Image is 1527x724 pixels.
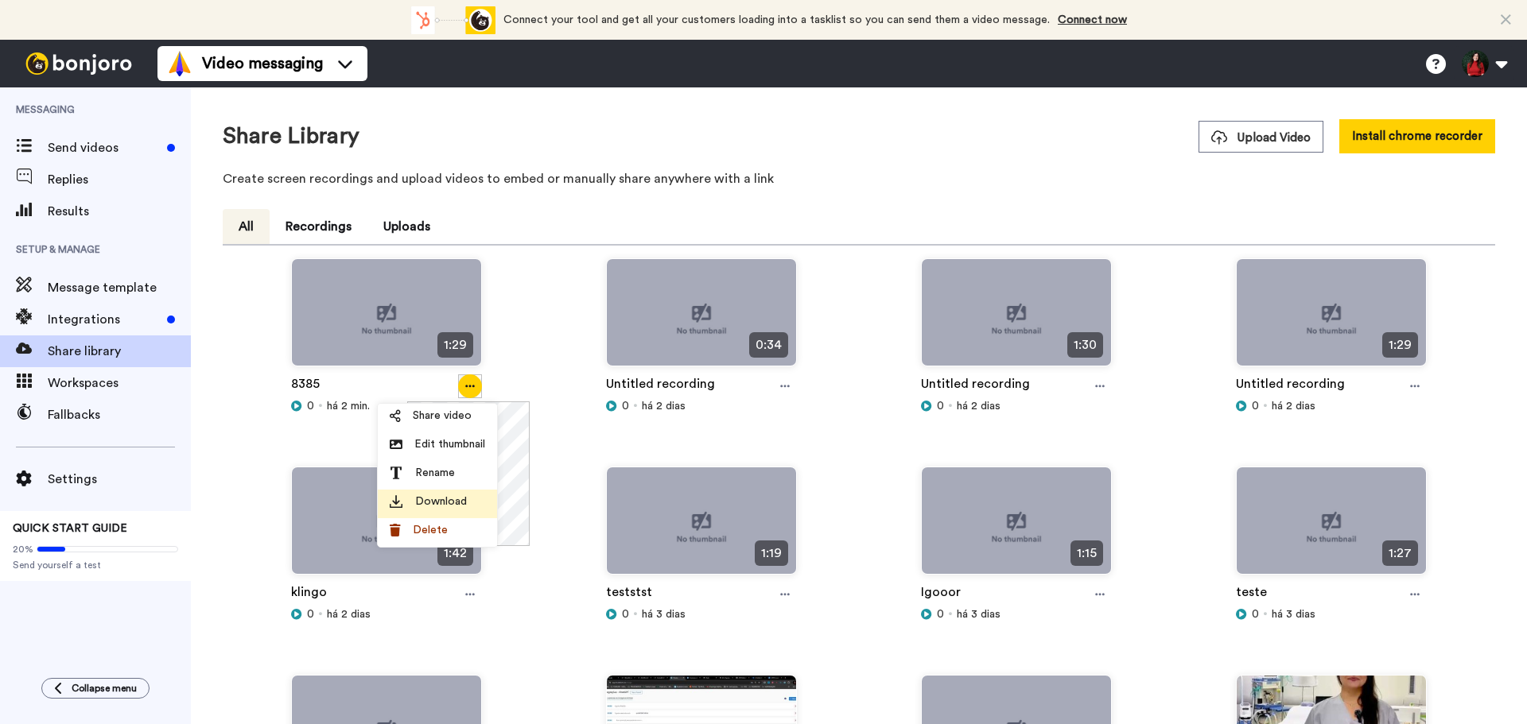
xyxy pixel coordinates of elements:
[1236,606,1427,622] div: há 3 dias
[922,259,1111,379] img: no-thumbnail.jpg
[223,209,270,244] button: All
[607,467,796,587] img: no-thumbnail.jpg
[13,543,33,556] span: 20%
[307,398,314,414] span: 0
[921,374,1030,398] a: Untitled recording
[937,398,944,414] span: 0
[606,374,715,398] a: Untitled recording
[1236,583,1267,606] a: teste
[48,470,191,489] span: Settings
[503,14,1050,25] span: Connect your tool and get all your customers loading into a tasklist so you can send them a video...
[1382,332,1418,358] span: 1:29
[292,467,481,587] img: no-thumbnail.jpg
[1252,606,1259,622] span: 0
[607,259,796,379] img: no-thumbnail.jpg
[937,606,944,622] span: 0
[1070,540,1103,566] span: 1:15
[270,209,367,244] button: Recordings
[755,540,788,566] span: 1:19
[408,6,495,34] div: animation
[622,398,629,414] span: 0
[413,522,448,538] span: Delete
[307,606,314,622] span: 0
[921,398,1112,414] div: há 2 dias
[1211,130,1311,146] span: Upload Video
[223,169,1495,188] p: Create screen recordings and upload videos to embed or manually share anywhere with a link
[292,259,481,379] img: no-thumbnail.jpg
[48,374,191,393] span: Workspaces
[606,398,797,414] div: há 2 dias
[48,278,191,297] span: Message template
[1067,332,1103,358] span: 1:30
[1199,121,1323,153] button: Upload Video
[1382,540,1418,566] span: 1:27
[622,606,629,622] span: 0
[48,310,161,329] span: Integrations
[921,606,1112,622] div: há 3 dias
[48,202,191,221] span: Results
[921,583,961,606] a: Igooor
[1237,467,1426,587] img: no-thumbnail.jpg
[1236,398,1427,414] div: há 2 dias
[606,583,652,606] a: teststst
[749,332,788,358] span: 0:34
[13,523,127,534] span: QUICK START GUIDE
[48,138,161,157] span: Send videos
[48,342,191,361] span: Share library
[41,678,150,699] button: Collapse menu
[1058,14,1127,25] a: Connect now
[413,408,472,424] span: Share video
[1339,119,1495,153] button: Install chrome recorder
[606,606,797,622] div: há 3 dias
[291,606,482,622] div: há 2 dias
[291,583,327,606] a: klingo
[367,209,446,244] button: Uploads
[48,170,191,189] span: Replies
[1236,374,1345,398] a: Untitled recording
[13,559,178,571] span: Send yourself a test
[223,124,359,149] h1: Share Library
[414,436,485,452] span: Edit thumbnail
[922,467,1111,587] img: no-thumbnail.jpg
[167,51,192,76] img: vm-color.svg
[437,332,473,358] span: 1:29
[415,465,455,481] span: Rename
[291,374,320,398] a: 8385
[291,398,482,414] div: há 2 min.
[48,405,191,424] span: Fallbacks
[437,540,473,566] span: 1:42
[415,494,467,509] span: Download
[1252,398,1259,414] span: 0
[19,52,138,75] img: bj-logo-header-white.svg
[202,52,323,75] span: Video messaging
[1237,259,1426,379] img: no-thumbnail.jpg
[72,682,137,695] span: Collapse menu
